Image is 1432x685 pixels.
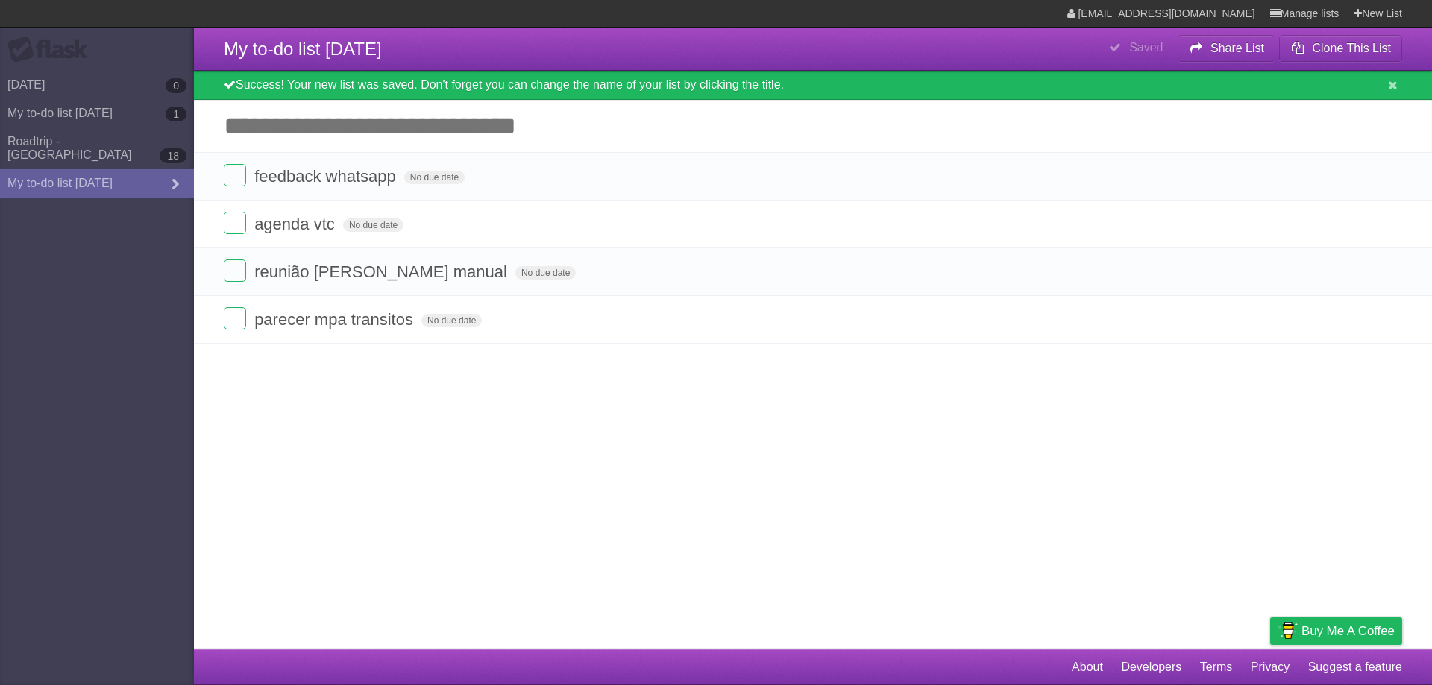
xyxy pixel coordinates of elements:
b: 1 [166,107,186,121]
img: Buy me a coffee [1278,618,1298,643]
span: No due date [421,314,482,327]
label: Done [224,259,246,282]
label: Done [224,164,246,186]
span: No due date [404,171,465,184]
span: parecer mpa transitos [254,310,417,329]
a: Privacy [1251,653,1290,681]
div: Flask [7,37,97,63]
b: 0 [166,78,186,93]
button: Share List [1178,35,1276,62]
span: My to-do list [DATE] [224,39,382,59]
label: Done [224,307,246,329]
a: Developers [1121,653,1181,681]
a: Buy me a coffee [1270,617,1402,645]
a: Suggest a feature [1308,653,1402,681]
b: Saved [1129,41,1163,54]
b: Share List [1210,42,1264,54]
label: Done [224,212,246,234]
b: Clone This List [1312,42,1391,54]
span: No due date [343,218,403,232]
button: Clone This List [1279,35,1402,62]
span: Buy me a coffee [1301,618,1395,644]
a: About [1072,653,1103,681]
span: agenda vtc [254,215,339,233]
b: 18 [160,148,186,163]
span: feedback whatsapp [254,167,400,186]
a: Terms [1200,653,1233,681]
span: reunião [PERSON_NAME] manual [254,262,511,281]
span: No due date [515,266,576,280]
div: Success! Your new list was saved. Don't forget you can change the name of your list by clicking t... [194,71,1432,100]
